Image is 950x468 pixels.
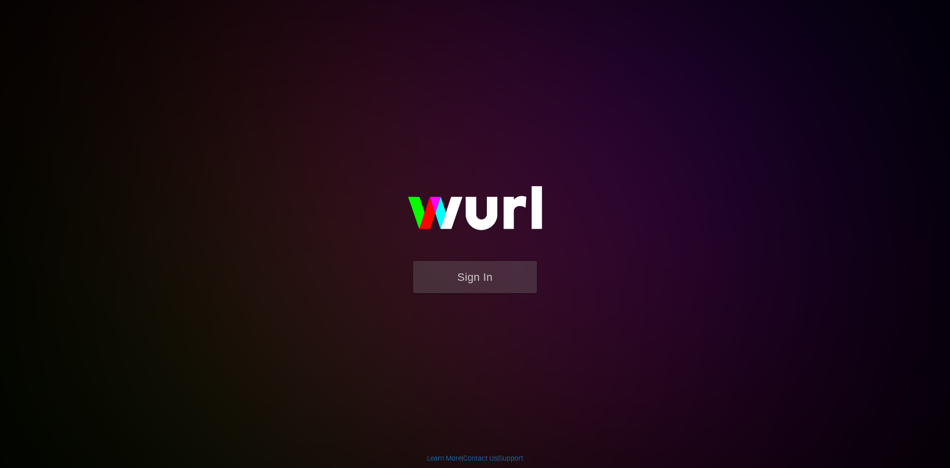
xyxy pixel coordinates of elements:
a: Learn More [427,454,462,462]
a: Support [499,454,523,462]
img: wurl-logo-on-black-223613ac3d8ba8fe6dc639794a292ebdb59501304c7dfd60c99c58986ef67473.svg [376,165,574,261]
button: Sign In [413,261,537,293]
a: Contact Us [463,454,497,462]
div: | | [427,453,523,463]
